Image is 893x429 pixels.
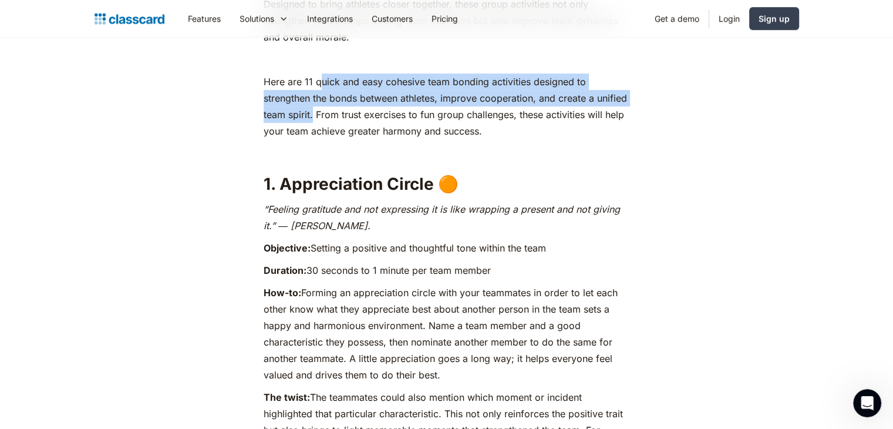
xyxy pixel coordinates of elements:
a: Get a demo [645,5,709,32]
div: Solutions [240,12,274,25]
strong: 1. Appreciation Circle 🟠 [264,174,459,194]
a: Sign up [749,7,799,30]
a: Features [178,5,230,32]
p: Here are 11 quick and easy cohesive team bonding activities designed to strengthen the bonds betw... [264,73,629,139]
iframe: Intercom live chat [853,389,881,417]
a: home [95,11,164,27]
a: Login [709,5,749,32]
div: Sign up [759,12,790,25]
p: Setting a positive and thoughtful tone within the team [264,240,629,256]
a: Integrations [298,5,362,32]
p: ‍ [264,145,629,162]
strong: The twist: [264,391,310,403]
a: Pricing [422,5,467,32]
em: “Feeling gratitude and not expressing it is like wrapping a present and not giving it.” ― [PERSON... [264,203,620,232]
a: Customers [362,5,422,32]
strong: How-to: [264,287,301,299]
p: 30 seconds to 1 minute per team member [264,262,629,279]
div: Solutions [230,5,298,32]
p: ‍ [264,51,629,68]
strong: Duration: [264,264,306,276]
p: Forming an appreciation circle with your teammates in order to let each other know what they appr... [264,284,629,383]
strong: Objective: [264,242,311,254]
